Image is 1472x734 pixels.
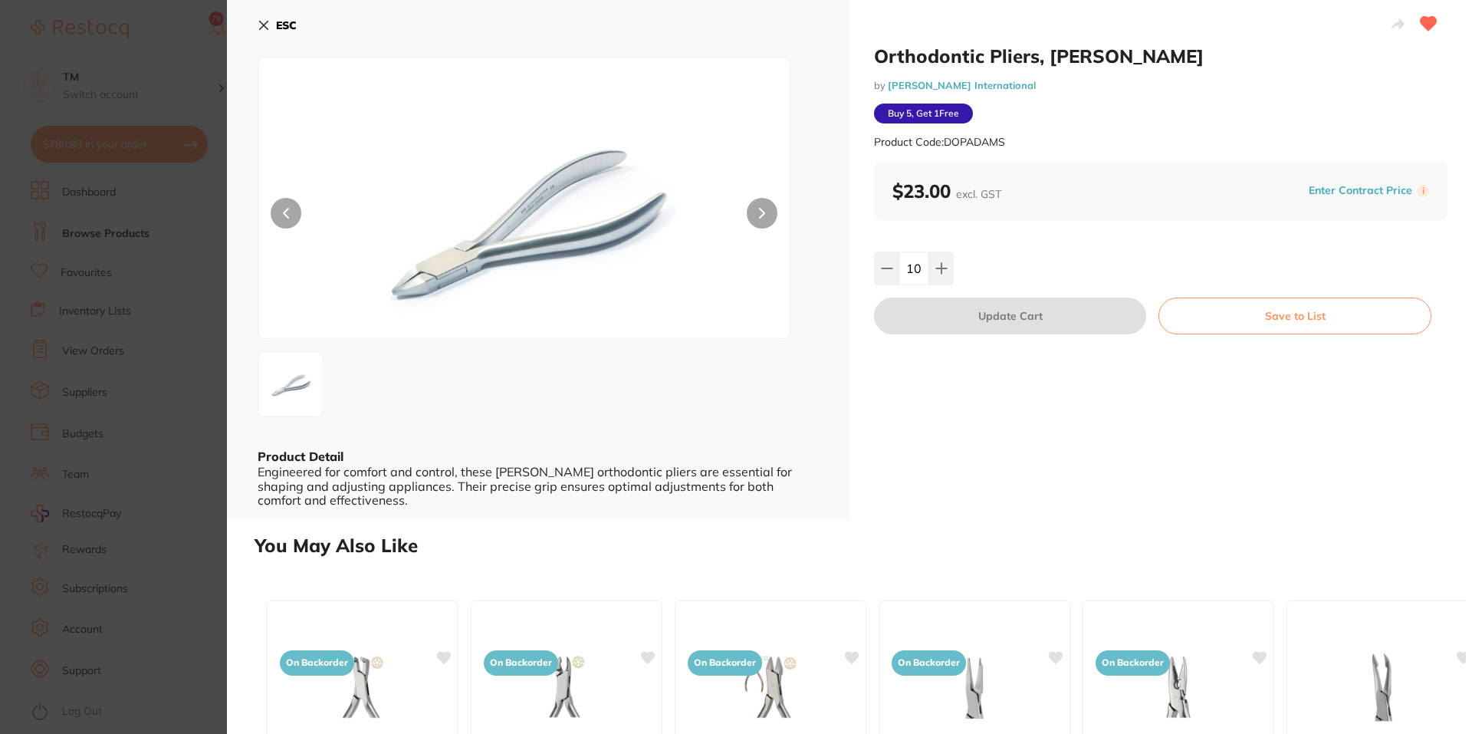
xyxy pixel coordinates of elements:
img: YW1zLXBuZw [263,361,318,408]
img: Ongard Lite-Touch Orthodontic Pliers Waldsachs Serrated #16cm [1129,649,1228,726]
img: Ongard Lite-Touch Orthodontic Pliers Tweed #14cm [925,649,1024,726]
img: Ongard Lite-Touch Orthodontic Pliers TC Distal End Cutter #12cm [313,649,412,726]
button: ESC [258,12,297,38]
small: Product Code: DOPADAMS [874,136,1005,149]
button: Update Cart [874,298,1146,334]
img: Ongard Lite-Touch Orthodontic Pliers TC Ligature Cutter #13cm [517,649,616,726]
span: On Backorder [484,650,558,676]
span: On Backorder [688,650,762,676]
small: by [874,80,1447,91]
span: Buy 5, Get 1 Free [874,104,973,123]
button: Enter Contract Price [1304,183,1417,198]
b: ESC [276,18,297,32]
span: On Backorder [280,650,354,676]
b: Product Detail [258,449,343,464]
a: [PERSON_NAME] International [888,79,1036,91]
button: Save to List [1158,298,1431,334]
b: $23.00 [892,179,1001,202]
span: On Backorder [892,650,966,676]
span: On Backorder [1096,650,1170,676]
div: Engineered for comfort and control, these [PERSON_NAME] orthodontic pliers are essential for shap... [258,465,819,507]
h2: You May Also Like [255,535,1466,557]
img: Ongard Lite-Touch Orthodontic Pliers Weingart Large Tips #14cm [1332,649,1432,726]
label: i [1417,185,1429,197]
img: YW1zLXBuZw [365,96,684,338]
span: excl. GST [956,187,1001,201]
h2: Orthodontic Pliers, [PERSON_NAME] [874,44,1447,67]
img: Ongard Lite-Touch Orthodontic Pliers TC Wire Bending Adams #12.5cm [721,649,820,726]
